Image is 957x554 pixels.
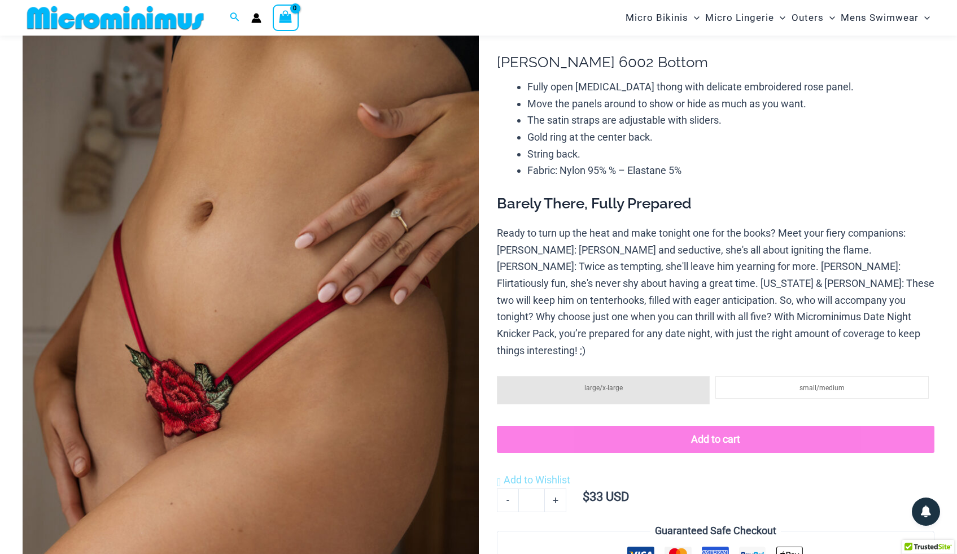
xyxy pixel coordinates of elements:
p: Ready to turn up the heat and make tonight one for the books? Meet your fiery companions: [PERSON... [497,225,934,359]
span: Micro Bikinis [626,3,688,32]
a: Mens SwimwearMenu ToggleMenu Toggle [838,3,933,32]
span: $ [583,490,589,504]
h3: Barely There, Fully Prepared [497,194,934,213]
li: large/x-large [497,376,710,404]
a: Micro BikinisMenu ToggleMenu Toggle [623,3,702,32]
span: large/x-large [584,384,623,392]
input: Product quantity [518,488,545,512]
span: Add to Wishlist [504,474,570,486]
li: small/medium [715,376,929,399]
legend: Guaranteed Safe Checkout [650,522,781,539]
span: small/medium [799,384,845,392]
bdi: 33 USD [583,490,629,504]
a: Add to Wishlist [497,472,570,488]
h1: [PERSON_NAME] 6002 Bottom [497,54,934,71]
img: MM SHOP LOGO FLAT [23,5,208,30]
li: Move the panels around to show or hide as much as you want. [527,95,934,112]
a: View Shopping Cart, empty [273,5,299,30]
span: Menu Toggle [688,3,700,32]
li: The satin straps are adjustable with sliders. [527,112,934,129]
span: Menu Toggle [774,3,785,32]
button: Add to cart [497,426,934,453]
nav: Site Navigation [621,2,934,34]
a: Search icon link [230,11,240,25]
li: Fabric: Nylon 95% % – Elastane 5% [527,162,934,179]
li: Fully open [MEDICAL_DATA] thong with delicate embroidered rose panel. [527,78,934,95]
a: - [497,488,518,512]
a: Micro LingerieMenu ToggleMenu Toggle [702,3,788,32]
span: Menu Toggle [919,3,930,32]
a: Account icon link [251,13,261,23]
a: + [545,488,566,512]
span: Menu Toggle [824,3,835,32]
li: Gold ring at the center back. [527,129,934,146]
li: String back. [527,146,934,163]
span: Mens Swimwear [841,3,919,32]
a: OutersMenu ToggleMenu Toggle [789,3,838,32]
span: Micro Lingerie [705,3,774,32]
span: Outers [792,3,824,32]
